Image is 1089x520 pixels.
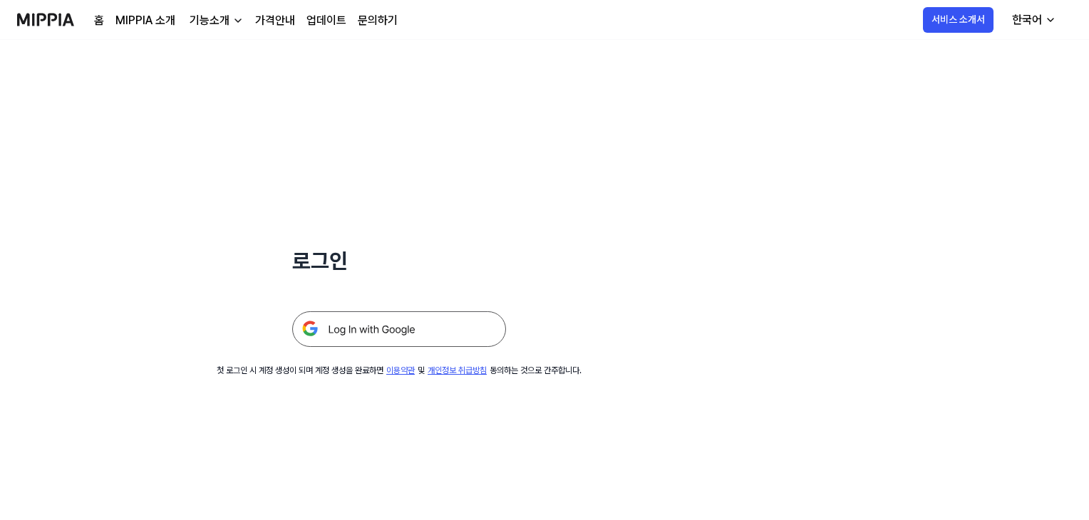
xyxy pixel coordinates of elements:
a: MIPPIA 소개 [115,12,175,29]
div: 첫 로그인 시 계정 생성이 되며 계정 생성을 완료하면 및 동의하는 것으로 간주합니다. [217,364,582,377]
button: 한국어 [1001,6,1065,34]
a: 홈 [94,12,104,29]
img: down [232,15,244,26]
div: 한국어 [1009,11,1045,28]
button: 기능소개 [187,12,244,29]
a: 이용약관 [386,365,415,375]
a: 가격안내 [255,12,295,29]
a: 문의하기 [358,12,398,29]
img: 구글 로그인 버튼 [292,311,506,347]
button: 서비스 소개서 [923,7,993,33]
h1: 로그인 [292,245,506,277]
a: 개인정보 취급방침 [428,365,487,375]
a: 업데이트 [306,12,346,29]
div: 기능소개 [187,12,232,29]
